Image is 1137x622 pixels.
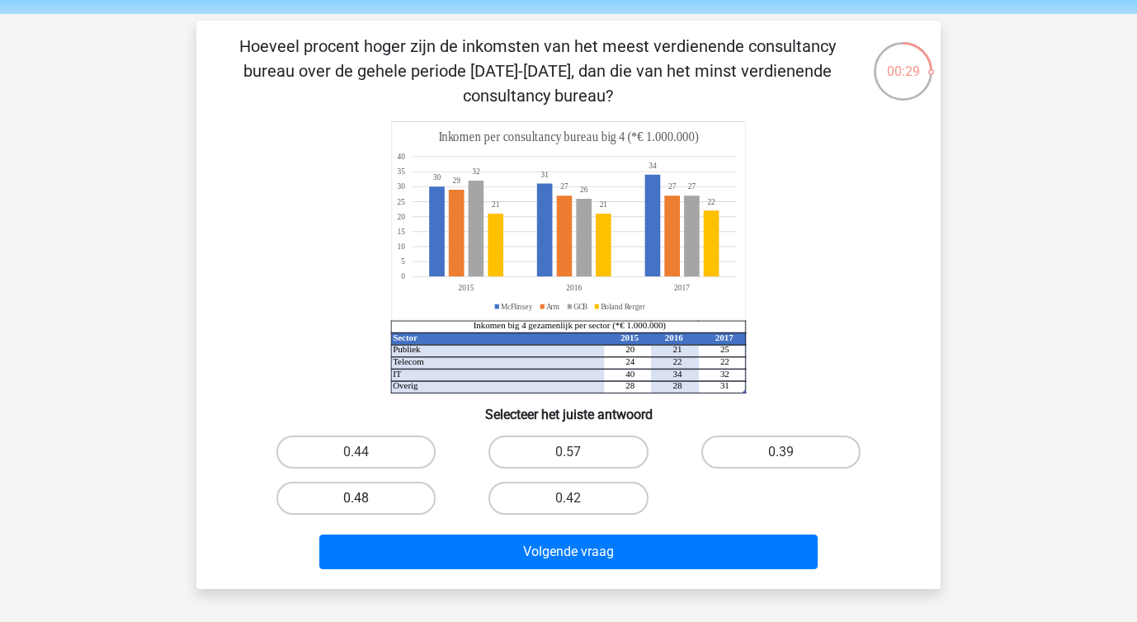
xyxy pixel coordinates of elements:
tspan: Telecom [393,356,424,366]
tspan: 40 [397,152,405,162]
tspan: GCB [573,301,588,311]
button: Volgende vraag [319,535,819,569]
tspan: 20 [625,344,635,354]
tspan: IT [393,369,402,379]
tspan: 2121 [492,200,607,210]
tspan: Sector [393,332,418,342]
tspan: Inkomen per consultancy bureau big 4 (*€ 1.000.000) [439,130,699,145]
tspan: 24 [625,356,635,366]
label: 0.48 [276,482,436,515]
tspan: 10 [397,242,405,252]
tspan: 30 [397,181,405,191]
tspan: 2017 [715,332,734,342]
tspan: Inkomen big 4 gezamenlijk per sector (*€ 1.000.000) [474,320,667,331]
label: 0.39 [701,436,861,469]
tspan: 5 [401,257,405,266]
tspan: 32 [472,167,480,177]
p: Hoeveel procent hoger zijn de inkomsten van het meest verdienende consultancy bureau over de gehe... [223,34,852,108]
tspan: Overig [393,380,418,390]
div: 00:29 [872,40,934,82]
tspan: 21 [673,344,682,354]
tspan: 34 [649,161,657,171]
tspan: 25 [720,344,729,354]
tspan: 40 [625,369,635,379]
tspan: 34 [673,369,682,379]
label: 0.42 [488,482,648,515]
tspan: 22 [707,196,715,206]
label: 0.44 [276,436,436,469]
tspan: 35 [397,167,405,177]
tspan: Boland Rerger [601,301,646,311]
tspan: 27 [688,181,696,191]
h6: Selecteer het juiste antwoord [223,393,914,422]
tspan: 2727 [560,181,676,191]
tspan: 2016 [665,332,683,342]
tspan: McFlinsey [501,301,533,311]
tspan: 25 [397,196,405,206]
tspan: 201520162017 [459,283,690,293]
tspan: 2015 [620,332,639,342]
label: 0.57 [488,436,648,469]
tspan: 28 [625,380,635,390]
tspan: Arm [546,301,559,311]
tspan: 22 [720,356,729,366]
tspan: 29 [453,176,460,186]
tspan: 31 [540,170,549,180]
tspan: 26 [580,185,588,195]
tspan: 30 [433,172,441,182]
tspan: Publiek [393,344,421,354]
tspan: 20 [397,211,405,221]
tspan: 0 [401,271,405,281]
tspan: 32 [720,369,729,379]
tspan: 31 [720,380,729,390]
tspan: 22 [673,356,682,366]
tspan: 15 [397,227,405,237]
tspan: 28 [673,380,682,390]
